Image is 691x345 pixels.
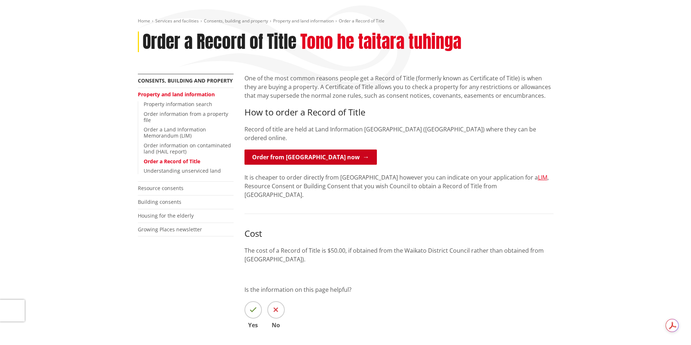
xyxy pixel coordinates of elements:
[204,18,268,24] a: Consents, building and property
[138,77,233,84] a: Consents, building and property
[138,212,194,219] a: Housing for the elderly
[244,74,554,100] p: One of the most common reasons people get a Record of Title (formerly known as Certificate of Tit...
[244,150,377,165] a: Order from [GEOGRAPHIC_DATA] now
[138,18,554,24] nav: breadcrumb
[144,167,221,174] a: Understanding unserviced land
[244,107,554,118] h3: How to order a Record of Title
[144,126,206,139] a: Order a Land Information Memorandum (LIM)
[244,125,554,142] p: Record of title are held at Land Information [GEOGRAPHIC_DATA] ([GEOGRAPHIC_DATA]) where they can...
[138,18,150,24] a: Home
[144,142,231,155] a: Order information on contaminated land (HAIL report)
[143,31,296,52] h1: Order a Record of Title
[138,185,184,192] a: Resource consents
[144,110,228,123] a: Order information from a property file
[300,31,461,52] h2: Tono he taitara tuhinga
[138,198,181,205] a: Building consents
[267,322,285,328] span: No
[155,18,199,24] a: Services and facilities
[658,315,684,341] iframe: Messenger Launcher
[244,246,554,264] p: The cost of a Record of Title is $50.00, if obtained from the Waikato District Council rather tha...
[244,322,262,328] span: Yes
[138,91,215,98] a: Property and land information
[273,18,334,24] a: Property and land information
[244,285,554,294] p: Is the information on this page helpful?
[244,173,554,199] p: It is cheaper to order directly from [GEOGRAPHIC_DATA] however you can indicate on your applicati...
[138,226,202,233] a: Growing Places newsletter
[144,158,200,165] a: Order a Record of Title
[144,101,212,108] a: Property information search
[244,228,554,239] h3: Cost
[538,173,547,181] a: LIM
[339,18,384,24] span: Order a Record of Title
